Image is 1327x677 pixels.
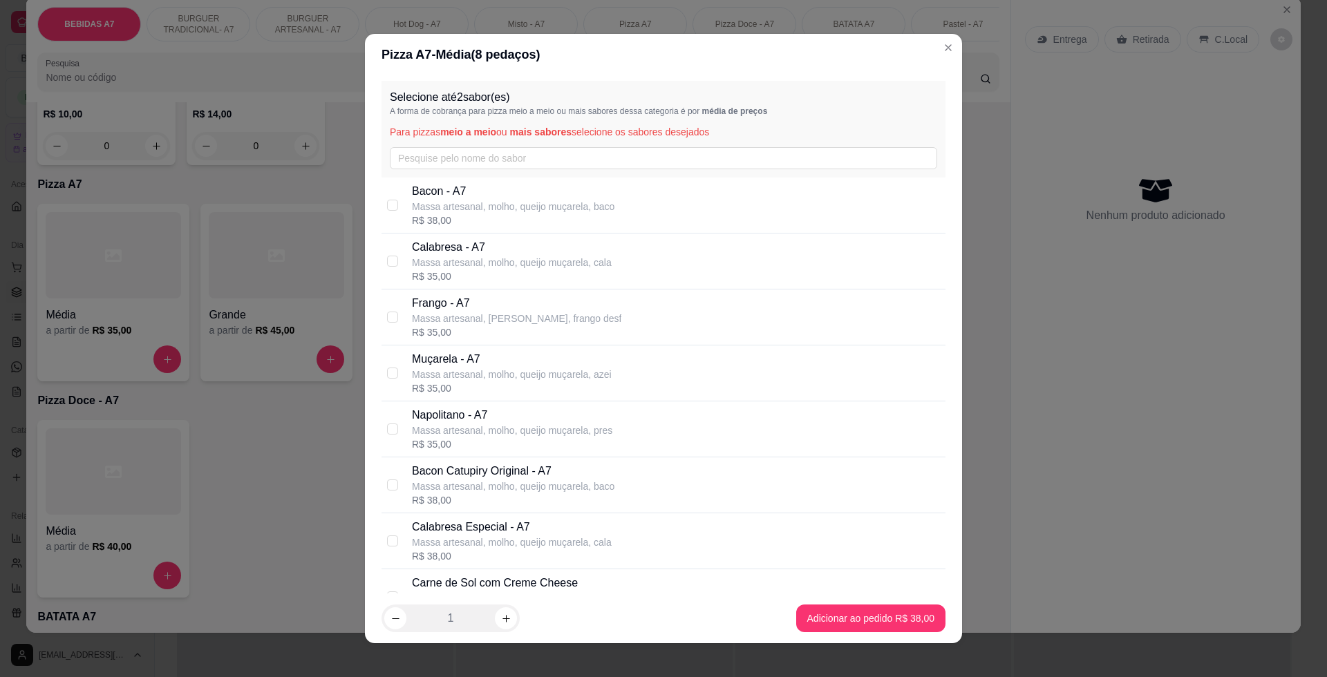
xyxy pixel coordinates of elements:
div: R$ 35,00 [412,325,621,339]
p: Massa artesanal, molho, queijo muçarela, pres [412,423,612,437]
p: A forma de cobrança para pizza meio a meio ou mais sabores dessa categoria é por [390,106,937,117]
div: R$ 35,00 [412,437,612,451]
span: meio a meio [440,126,496,137]
button: increase-product-quantity [495,607,517,629]
p: Bacon - A7 [412,183,614,200]
div: R$ 38,00 [412,213,614,227]
p: Massa artesanal, [PERSON_NAME], frango desf [412,312,621,325]
p: Massa artesanal, molho, queijo muçarela, cala [412,535,612,549]
span: mais sabores [510,126,572,137]
div: Pizza A7 - Média ( 8 pedaços) [382,45,945,64]
p: Massa artesanal, molho, queijo muçarela, azei [412,368,612,381]
p: Selecione até 2 sabor(es) [390,89,937,106]
p: Frango - A7 [412,295,621,312]
div: R$ 35,00 [412,269,612,283]
p: Massa artesanal, molho, queijo muçarela, baco [412,200,614,213]
button: Adicionar ao pedido R$ 38,00 [796,604,945,632]
button: decrease-product-quantity [384,607,406,629]
p: Calabresa Especial - A7 [412,519,612,535]
div: R$ 35,00 [412,381,612,395]
div: R$ 38,00 [412,549,612,563]
p: Carne de Sol com Creme Cheese [412,575,612,591]
p: Massa artesanal, molho, queijo muçarela, cala [412,256,612,269]
p: Muçarela - A7 [412,351,612,368]
p: Para pizzas ou selecione os sabores desejados [390,125,937,139]
span: média de preços [702,106,768,116]
p: Bacon Catupiry Original - A7 [412,463,614,479]
p: Massa artesanal, molho, queijo muçarela, baco [412,479,614,493]
div: R$ 38,00 [412,493,614,507]
input: Pesquise pelo nome do sabor [390,147,937,169]
p: Calabresa - A7 [412,239,612,256]
button: Close [937,37,959,59]
p: Massa artesanal, molho, queijo muçarela, carn [412,591,612,605]
p: 1 [448,610,454,627]
p: Napolitano - A7 [412,407,612,423]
